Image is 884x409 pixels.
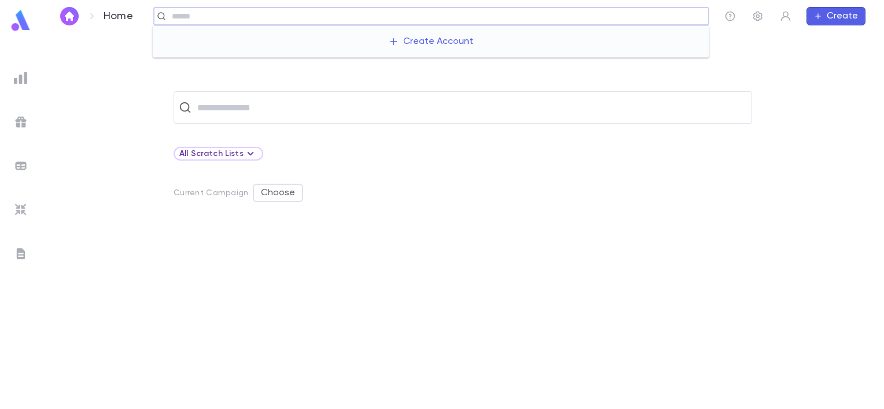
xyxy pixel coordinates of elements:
img: letters_grey.7941b92b52307dd3b8a917253454ce1c.svg [14,247,28,261]
img: home_white.a664292cf8c1dea59945f0da9f25487c.svg [62,12,76,21]
p: Home [104,10,133,23]
img: reports_grey.c525e4749d1bce6a11f5fe2a8de1b229.svg [14,71,28,85]
img: campaigns_grey.99e729a5f7ee94e3726e6486bddda8f1.svg [14,115,28,129]
button: Create Account [379,31,482,53]
div: All Scratch Lists [174,147,263,161]
p: Current Campaign [174,188,248,198]
img: logo [9,9,32,32]
button: Create [806,7,865,25]
img: imports_grey.530a8a0e642e233f2baf0ef88e8c9fcb.svg [14,203,28,217]
button: Choose [253,184,303,202]
img: batches_grey.339ca447c9d9533ef1741baa751efc33.svg [14,159,28,173]
div: All Scratch Lists [179,147,257,161]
